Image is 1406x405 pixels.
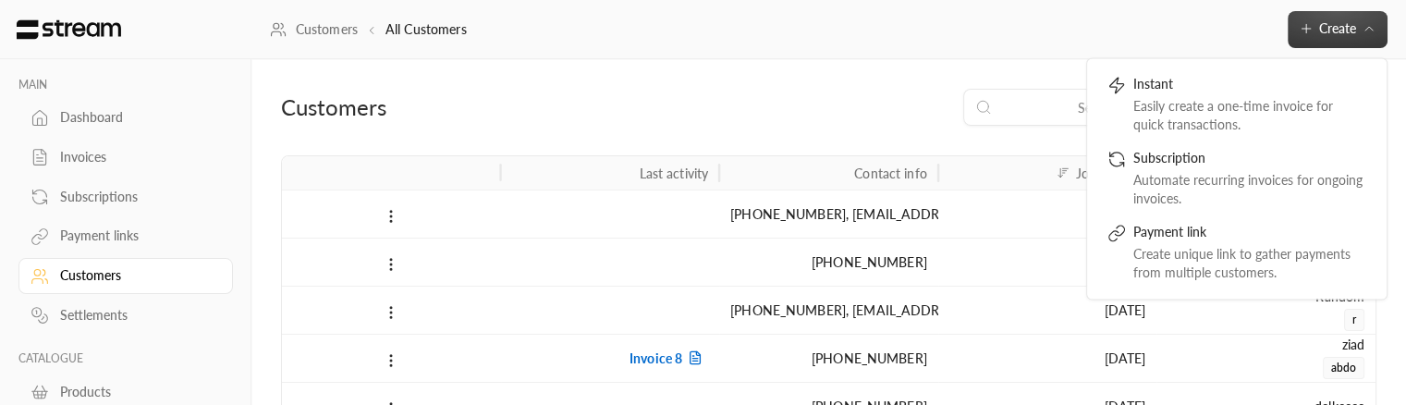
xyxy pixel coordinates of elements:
[270,20,358,39] a: Customers
[60,306,210,325] div: Settlements
[270,20,467,39] nav: breadcrumb
[18,298,233,334] a: Settlements
[60,188,210,206] div: Subscriptions
[949,190,1146,238] div: [DATE]
[18,140,233,176] a: Invoices
[281,92,634,122] div: Customers
[1133,149,1366,171] div: Subscription
[1133,171,1366,208] div: Automate recurring invoices for ongoing invoices.
[730,190,927,238] div: [PHONE_NUMBER] , [EMAIL_ADDRESS][DOMAIN_NAME]
[18,100,233,136] a: Dashboard
[949,335,1146,382] div: [DATE]
[1288,11,1388,48] button: Create
[949,287,1146,334] div: [DATE]
[1133,223,1366,245] div: Payment link
[1344,309,1364,331] span: r
[1052,162,1074,184] button: Sort
[640,166,709,181] div: Last activity
[630,350,708,366] span: Invoice 8
[1098,67,1375,141] a: InstantEasily create a one-time invoice for quick transactions.
[385,20,467,39] p: All Customers
[18,258,233,294] a: Customers
[730,335,927,382] div: [PHONE_NUMBER]
[1133,75,1366,97] div: Instant
[999,97,1225,117] input: Search by name or phone
[18,178,233,215] a: Subscriptions
[730,239,927,286] div: [PHONE_NUMBER]
[854,166,926,181] div: Contact info
[60,266,210,285] div: Customers
[18,78,233,92] p: MAIN
[60,383,210,401] div: Products
[60,108,210,127] div: Dashboard
[1323,357,1365,379] span: abdo
[18,218,233,254] a: Payment links
[1098,141,1375,215] a: SubscriptionAutomate recurring invoices for ongoing invoices.
[1168,335,1364,355] div: ziad
[1076,166,1145,181] div: Joining date
[15,19,123,40] img: Logo
[60,148,210,166] div: Invoices
[18,351,233,366] p: CATALOGUE
[1319,20,1356,36] span: Create
[1098,215,1375,289] a: Payment linkCreate unique link to gather payments from multiple customers.
[60,227,210,245] div: Payment links
[730,287,927,334] div: [PHONE_NUMBER] , [EMAIL_ADDRESS][DOMAIN_NAME]
[949,239,1146,286] div: [DATE]
[1133,245,1366,282] div: Create unique link to gather payments from multiple customers.
[1133,97,1366,134] div: Easily create a one-time invoice for quick transactions.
